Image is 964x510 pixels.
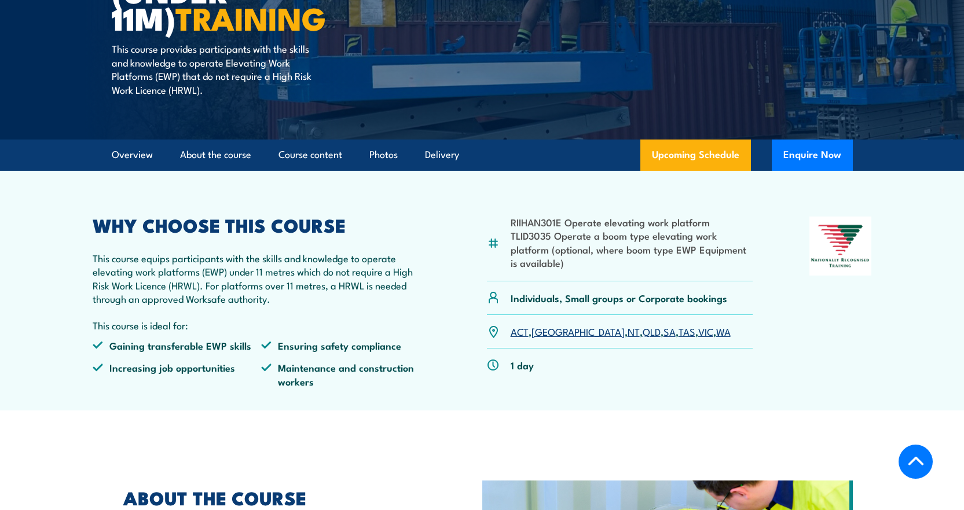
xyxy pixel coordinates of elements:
[643,324,661,338] a: QLD
[511,324,529,338] a: ACT
[425,140,459,170] a: Delivery
[93,318,431,332] p: This course is ideal for:
[511,291,727,304] p: Individuals, Small groups or Corporate bookings
[180,140,251,170] a: About the course
[93,217,431,233] h2: WHY CHOOSE THIS COURSE
[278,140,342,170] a: Course content
[640,140,751,171] a: Upcoming Schedule
[698,324,713,338] a: VIC
[112,42,323,96] p: This course provides participants with the skills and knowledge to operate Elevating Work Platfor...
[628,324,640,338] a: NT
[93,251,431,306] p: This course equips participants with the skills and knowledge to operate elevating work platforms...
[511,358,534,372] p: 1 day
[532,324,625,338] a: [GEOGRAPHIC_DATA]
[772,140,853,171] button: Enquire Now
[93,339,262,352] li: Gaining transferable EWP skills
[679,324,695,338] a: TAS
[369,140,398,170] a: Photos
[261,339,430,352] li: Ensuring safety compliance
[112,140,153,170] a: Overview
[511,215,753,229] li: RIIHAN301E Operate elevating work platform
[123,489,429,505] h2: ABOUT THE COURSE
[664,324,676,338] a: SA
[511,229,753,269] li: TLID3035 Operate a boom type elevating work platform (optional, where boom type EWP Equipment is ...
[716,324,731,338] a: WA
[261,361,430,388] li: Maintenance and construction workers
[511,325,731,338] p: , , , , , , ,
[809,217,872,276] img: Nationally Recognised Training logo.
[93,361,262,388] li: Increasing job opportunities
